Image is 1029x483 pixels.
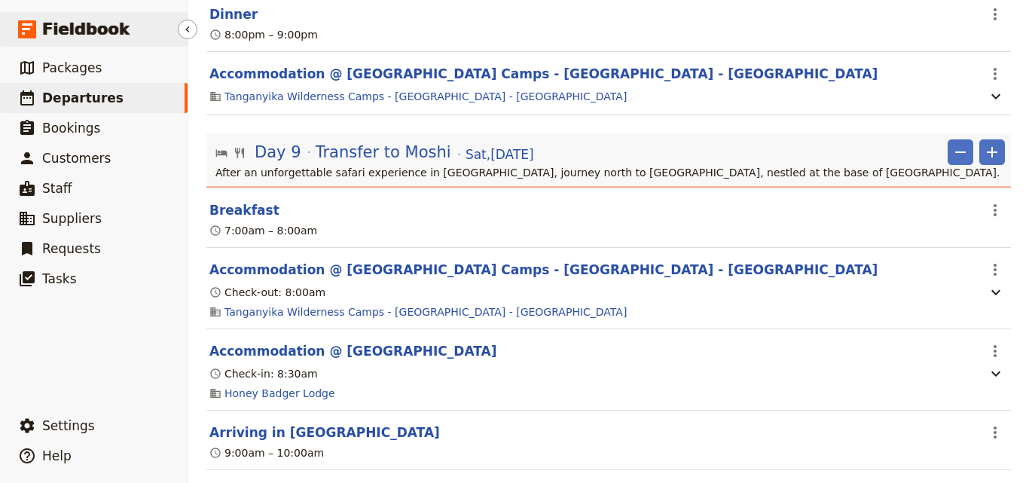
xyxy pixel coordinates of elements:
span: Departures [42,90,124,105]
p: After an unforgettable safari experience in [GEOGRAPHIC_DATA], journey north to [GEOGRAPHIC_DATA]... [215,165,1005,180]
span: Bookings [42,121,100,136]
a: Tanganyika Wilderness Camps - [GEOGRAPHIC_DATA] - [GEOGRAPHIC_DATA] [224,89,627,104]
span: Transfer to Moshi [316,141,451,164]
span: Fieldbook [42,18,130,41]
button: Edit this itinerary item [209,201,279,219]
span: Packages [42,60,102,75]
button: Actions [982,61,1008,87]
span: Help [42,448,72,463]
span: Suppliers [42,211,102,226]
button: Actions [982,2,1008,27]
a: Honey Badger Lodge [224,386,335,401]
button: Actions [982,197,1008,223]
div: 9:00am – 10:00am [209,445,324,460]
button: Edit this itinerary item [209,342,496,360]
span: Customers [42,151,111,166]
button: Edit this itinerary item [209,5,258,23]
span: Settings [42,418,95,433]
button: Actions [982,420,1008,445]
button: Edit this itinerary item [209,423,440,442]
span: Requests [42,241,101,256]
button: Edit this itinerary item [209,65,878,83]
span: Staff [42,181,72,196]
a: Tanganyika Wilderness Camps - [GEOGRAPHIC_DATA] - [GEOGRAPHIC_DATA] [224,304,627,319]
button: Actions [982,257,1008,283]
button: Actions [982,338,1008,364]
div: 7:00am – 8:00am [209,223,317,238]
div: Check-out: 8:00am [209,285,325,300]
button: Edit day information [215,141,534,164]
button: Hide menu [178,20,197,39]
div: Check-in: 8:30am [209,366,318,381]
div: 8:00pm – 9:00pm [209,27,318,42]
span: Tasks [42,271,77,286]
button: Edit this itinerary item [209,261,878,279]
button: Remove [948,139,973,165]
span: Sat , [DATE] [466,145,534,164]
button: Add [979,139,1005,165]
span: Day 9 [255,141,301,164]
